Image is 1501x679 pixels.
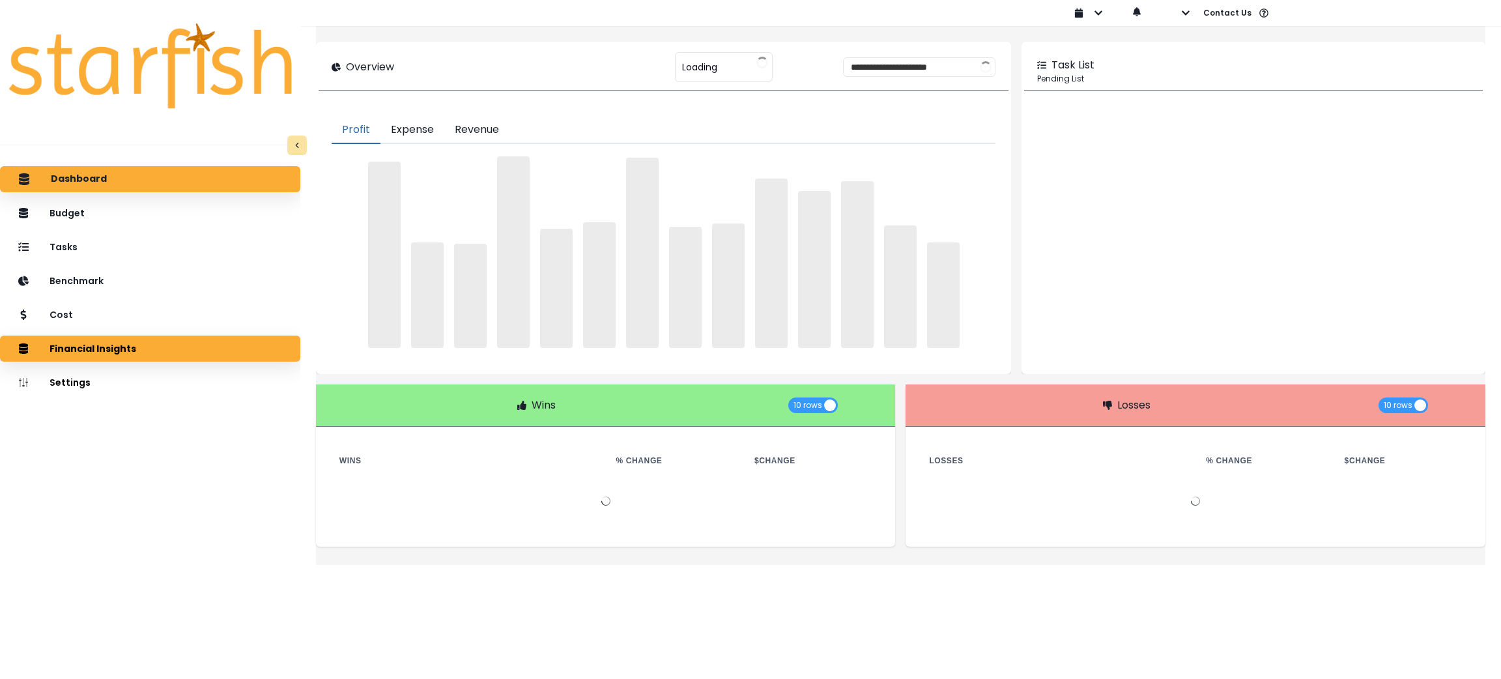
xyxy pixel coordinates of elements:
span: Loading [682,53,717,81]
th: % Change [606,453,744,469]
span: 10 rows [793,397,822,413]
button: Profit [332,117,380,144]
th: Losses [919,453,1195,469]
span: ‌ [927,242,960,348]
p: Tasks [50,242,78,253]
p: Budget [50,208,85,219]
th: $ Change [744,453,882,469]
button: Revenue [444,117,509,144]
span: ‌ [368,162,401,348]
p: Benchmark [50,276,104,287]
p: Cost [50,310,73,321]
span: ‌ [411,242,444,348]
span: ‌ [884,225,917,348]
span: ‌ [583,222,616,347]
span: ‌ [626,158,659,347]
p: Losses [1117,397,1151,413]
span: ‌ [669,227,702,347]
span: ‌ [798,191,831,348]
span: ‌ [755,179,788,348]
th: $ Change [1334,453,1472,469]
p: Overview [346,59,394,75]
p: Pending List [1037,73,1470,85]
button: Expense [380,117,444,144]
span: ‌ [497,156,530,348]
span: ‌ [841,181,874,347]
th: % Change [1195,453,1334,469]
span: ‌ [540,229,573,347]
th: Wins [329,453,606,469]
p: Wins [532,397,556,413]
span: ‌ [454,244,487,347]
p: Task List [1051,57,1094,73]
p: Dashboard [51,173,107,185]
span: ‌ [712,224,745,348]
span: 10 rows [1384,397,1412,413]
